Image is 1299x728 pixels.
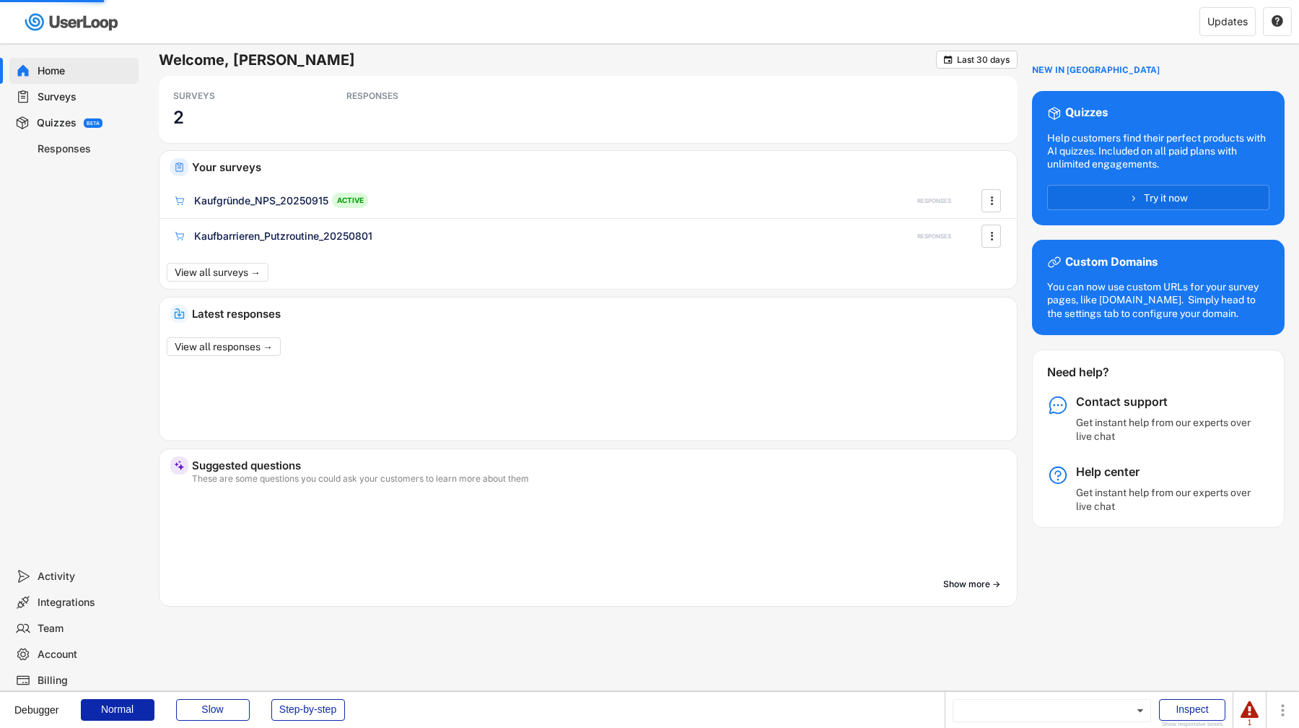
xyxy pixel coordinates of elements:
[917,233,951,240] div: RESPONSES
[174,460,185,471] img: MagicMajor%20%28Purple%29.svg
[984,225,999,247] button: 
[957,56,1010,64] div: Last 30 days
[1241,719,1259,727] div: 1
[38,648,133,662] div: Account
[87,121,100,126] div: BETA
[37,116,76,130] div: Quizzes
[81,699,154,721] div: Normal
[937,573,1006,595] button: Show more →
[1076,464,1256,480] div: Help center
[167,337,281,356] button: View all responses →
[1065,255,1158,270] div: Custom Domains
[38,142,133,156] div: Responses
[192,308,1006,319] div: Latest responses
[14,692,59,715] div: Debugger
[990,193,993,208] text: 
[944,54,953,65] text: 
[1032,65,1160,77] div: NEW IN [GEOGRAPHIC_DATA]
[990,228,993,243] text: 
[1065,105,1108,121] div: Quizzes
[1271,15,1284,28] button: 
[1047,280,1269,320] div: You can now use custom URLs for your survey pages, like [DOMAIN_NAME]. Simply head to the setting...
[192,162,1006,173] div: Your surveys
[1207,17,1248,27] div: Updates
[173,90,303,102] div: SURVEYS
[38,596,133,610] div: Integrations
[194,229,372,243] div: Kaufbarrieren_Putzroutine_20250801
[1159,721,1225,727] div: Show responsive boxes
[176,699,250,721] div: Slow
[22,7,123,37] img: userloop-logo-01.svg
[984,190,999,212] button: 
[38,674,133,688] div: Billing
[167,263,268,282] button: View all surveys →
[38,622,133,636] div: Team
[942,54,953,65] button: 
[917,197,951,205] div: RESPONSES
[192,460,1006,471] div: Suggested questions
[1047,365,1147,380] div: Need help?
[1272,14,1283,27] text: 
[1159,699,1225,721] div: Inspect
[174,308,185,319] img: IncomingMajor.svg
[271,699,345,721] div: Step-by-step
[173,106,184,129] h3: 2
[38,64,133,78] div: Home
[194,194,328,208] div: Kaufgründe_NPS_20250915
[38,90,133,104] div: Surveys
[1076,486,1256,512] div: Get instant help from our experts over live chat
[1144,193,1188,203] span: Try it now
[192,474,1006,483] div: These are some questions you could ask your customers to learn more about them
[346,90,476,102] div: RESPONSES
[159,51,936,69] h6: Welcome, [PERSON_NAME]
[1076,416,1256,442] div: Get instant help from our experts over live chat
[1047,185,1269,210] button: Try it now
[38,570,133,584] div: Activity
[1076,394,1256,409] div: Contact support
[1047,131,1269,171] div: Help customers find their perfect products with AI quizzes. Included on all paid plans with unlim...
[332,193,368,208] div: ACTIVE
